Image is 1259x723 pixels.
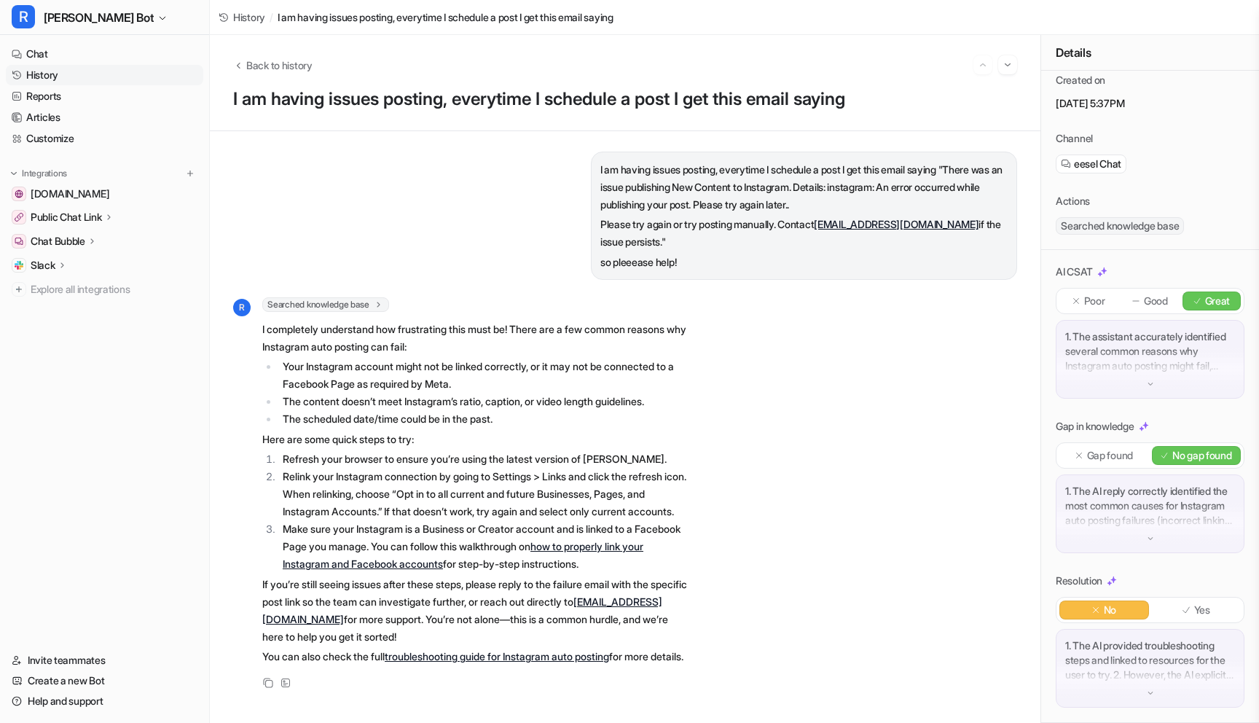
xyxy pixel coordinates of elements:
p: Resolution [1056,574,1102,588]
img: Next session [1003,58,1013,71]
img: menu_add.svg [185,168,195,179]
img: Chat Bubble [15,237,23,246]
span: Searched knowledge base [262,297,389,312]
a: History [6,65,203,85]
li: Refresh your browser to ensure you’re using the latest version of [PERSON_NAME]. [278,450,689,468]
img: down-arrow [1145,534,1156,544]
img: eeselChat [1061,159,1071,169]
img: explore all integrations [12,282,26,297]
p: If you’re still seeing issues after these steps, please reply to the failure email with the speci... [262,576,689,646]
a: Chat [6,44,203,64]
p: You can also check the full for more details. [262,648,689,665]
img: down-arrow [1145,688,1156,698]
a: Articles [6,107,203,128]
li: Make sure your Instagram is a Business or Creator account and is linked to a Facebook Page you ma... [278,520,689,573]
a: Reports [6,86,203,106]
span: R [233,299,251,316]
div: Details [1041,35,1259,71]
p: 1. The assistant accurately identified several common reasons why Instagram auto posting might fa... [1065,329,1235,373]
a: Customize [6,128,203,149]
p: Gap in knowledge [1056,419,1134,434]
li: The scheduled date/time could be in the past. [278,410,689,428]
p: AI CSAT [1056,265,1093,279]
p: Slack [31,258,55,273]
p: Actions [1056,194,1090,208]
span: Searched knowledge base [1056,217,1184,235]
p: Great [1205,294,1231,308]
button: Integrations [6,166,71,181]
h1: I am having issues posting, everytime I schedule a post I get this email saying [233,89,1017,110]
a: troubleshooting guide for Instagram auto posting [385,650,609,663]
img: expand menu [9,168,19,179]
img: getrella.com [15,189,23,198]
img: Slack [15,261,23,270]
span: Back to history [246,58,313,73]
span: I am having issues posting, everytime I schedule a post I get this email saying [278,9,613,25]
span: / [270,9,273,25]
a: getrella.com[DOMAIN_NAME] [6,184,203,204]
img: Public Chat Link [15,213,23,222]
p: 1. The AI provided troubleshooting steps and linked to resources for the user to try. 2. However,... [1065,638,1235,682]
span: History [233,9,265,25]
span: [PERSON_NAME] Bot [44,7,154,28]
p: [DATE] 5:37PM [1056,96,1244,111]
p: so pleeease help! [600,254,1008,271]
span: eesel Chat [1074,157,1121,171]
p: I am having issues posting, everytime I schedule a post I get this email saying "There was an iss... [600,161,1008,214]
p: 1. The AI reply correctly identified the most common causes for Instagram auto posting failures (... [1065,484,1235,528]
span: [DOMAIN_NAME] [31,187,109,201]
p: Channel [1056,131,1093,146]
p: Public Chat Link [31,210,102,224]
p: Good [1144,294,1168,308]
a: History [219,9,265,25]
a: [EMAIL_ADDRESS][DOMAIN_NAME] [814,218,978,230]
p: I completely understand how frustrating this must be! There are a few common reasons why Instagra... [262,321,689,356]
img: down-arrow [1145,379,1156,389]
a: Create a new Bot [6,671,203,691]
p: Gap found [1087,448,1133,463]
p: Here are some quick steps to try: [262,431,689,448]
p: Created on [1056,73,1105,87]
p: Chat Bubble [31,234,85,249]
a: eesel Chat [1061,157,1121,171]
p: No [1104,603,1116,617]
p: Please try again or try posting manually. Contact if the issue persists." [600,216,1008,251]
a: Explore all integrations [6,279,203,300]
p: Integrations [22,168,67,179]
a: Invite teammates [6,650,203,671]
button: Back to history [233,58,313,73]
li: Your Instagram account might not be linked correctly, or it may not be connected to a Facebook Pa... [278,358,689,393]
span: R [12,5,35,28]
p: Yes [1194,603,1210,617]
p: Poor [1084,294,1105,308]
li: Relink your Instagram connection by going to Settings > Links and click the refresh icon. When re... [278,468,689,520]
li: The content doesn’t meet Instagram’s ratio, caption, or video length guidelines. [278,393,689,410]
img: Previous session [978,58,988,71]
button: Go to next session [998,55,1017,74]
button: Go to previous session [973,55,992,74]
p: No gap found [1172,448,1232,463]
a: Help and support [6,691,203,711]
a: [EMAIL_ADDRESS][DOMAIN_NAME] [262,595,662,625]
span: Explore all integrations [31,278,197,301]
